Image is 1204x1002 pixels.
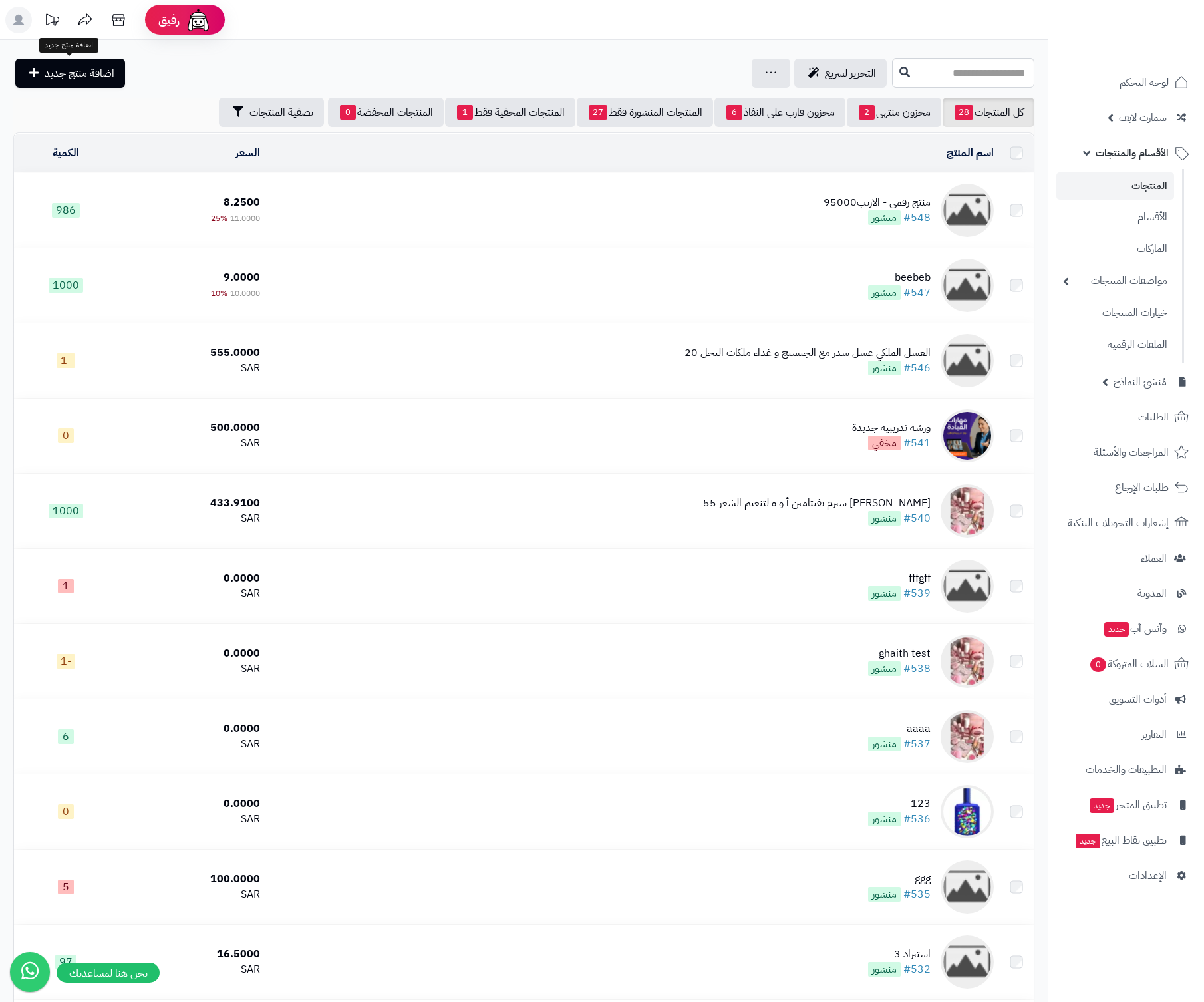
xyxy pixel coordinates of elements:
img: العسل الملكي عسل سدر مع الجنسنج و غذاء ملكات النحل 20 [941,334,994,387]
span: الإعدادات [1129,866,1167,885]
div: SAR [123,586,260,601]
a: الطلبات [1056,401,1196,433]
span: منشور [868,812,901,826]
span: تطبيق المتجر [1088,796,1167,814]
div: beebeb [868,270,931,285]
span: 97 [55,955,76,969]
span: الأقسام والمنتجات [1096,144,1169,162]
a: #541 [903,435,931,451]
span: منشور [868,210,901,225]
div: 0.0000 [123,646,260,661]
a: مخزون قارب على النفاذ6 [714,98,845,127]
span: أدوات التسويق [1109,690,1167,709]
a: المدونة [1056,578,1196,609]
a: مواصفات المنتجات [1056,267,1174,295]
span: منشور [868,737,901,751]
a: وآتس آبجديد [1056,613,1196,645]
a: المنتجات المنشورة فقط27 [577,98,713,127]
span: مُنشئ النماذج [1114,373,1167,391]
span: مخفي [868,436,901,450]
span: جديد [1090,798,1114,813]
img: ggg [941,860,994,914]
a: التطبيقات والخدمات [1056,754,1196,786]
div: 555.0000 [123,345,260,361]
div: SAR [123,436,260,451]
span: 10.0000 [230,287,260,299]
span: 6 [58,729,74,744]
span: التقارير [1141,725,1167,744]
span: 2 [859,105,875,120]
a: طلبات الإرجاع [1056,472,1196,504]
a: السلات المتروكة0 [1056,648,1196,680]
span: 9.0000 [224,269,260,285]
div: 100.0000 [123,872,260,887]
span: التطبيقات والخدمات [1086,760,1167,779]
a: إشعارات التحويلات البنكية [1056,507,1196,539]
span: 1000 [49,278,83,293]
div: 0.0000 [123,721,260,737]
a: المنتجات المخفضة0 [328,98,444,127]
span: 8.2500 [224,194,260,210]
a: تطبيق نقاط البيعجديد [1056,824,1196,856]
img: beebeb [941,259,994,312]
span: لوحة التحكم [1120,73,1169,92]
a: التحرير لسريع [794,59,887,88]
span: 0 [58,428,74,443]
a: التقارير [1056,719,1196,751]
a: الماركات [1056,235,1174,263]
span: اضافة منتج جديد [45,65,114,81]
a: المنتجات المخفية فقط1 [445,98,575,127]
img: ورشة تدريبية جديدة [941,409,994,462]
a: الأقسام [1056,203,1174,232]
span: 6 [726,105,742,120]
a: #546 [903,360,931,376]
span: تطبيق نقاط البيع [1074,831,1167,850]
span: 28 [955,105,973,120]
a: المنتجات [1056,172,1174,200]
span: 27 [589,105,607,120]
span: منشور [868,962,901,977]
span: 5 [58,880,74,894]
span: منشور [868,511,901,526]
span: التحرير لسريع [825,65,876,81]
a: الملفات الرقمية [1056,331,1174,359]
span: 10% [211,287,227,299]
span: المراجعات والأسئلة [1094,443,1169,462]
a: خيارات المنتجات [1056,299,1174,327]
span: رفيق [158,12,180,28]
a: السعر [235,145,260,161]
div: SAR [123,661,260,677]
a: #547 [903,285,931,301]
div: ورشة تدريبية جديدة [852,420,931,436]
a: تحديثات المنصة [35,7,69,37]
a: #538 [903,661,931,677]
a: المراجعات والأسئلة [1056,436,1196,468]
span: 0 [1090,657,1106,672]
span: 25% [211,212,227,224]
span: جديد [1104,622,1129,637]
div: SAR [123,962,260,977]
div: منتج رقمي - الارنب95000 [824,195,931,210]
span: جديد [1076,834,1100,848]
div: 16.5000 [123,947,260,962]
a: #535 [903,886,931,902]
a: مخزون منتهي2 [847,98,941,127]
a: لوحة التحكم [1056,67,1196,98]
div: استيراد 3 [868,947,931,962]
a: اسم المنتج [947,145,994,161]
img: aaaa [941,710,994,763]
span: السلات المتروكة [1089,655,1169,673]
a: #537 [903,736,931,752]
span: 11.0000 [230,212,260,224]
a: #536 [903,811,931,827]
div: [PERSON_NAME] سيرم بفيتامين أ و ه لتنعيم الشعر 55 [703,496,931,511]
a: #540 [903,510,931,526]
img: لي ستافورد سيرم بفيتامين أ و ه لتنعيم الشعر 55 [941,484,994,538]
div: SAR [123,737,260,752]
span: 1 [58,579,74,593]
img: منتج رقمي - الارنب95000 [941,184,994,237]
span: طلبات الإرجاع [1115,478,1169,497]
button: تصفية المنتجات [219,98,324,127]
img: 123 [941,785,994,838]
div: 123 [868,796,931,812]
